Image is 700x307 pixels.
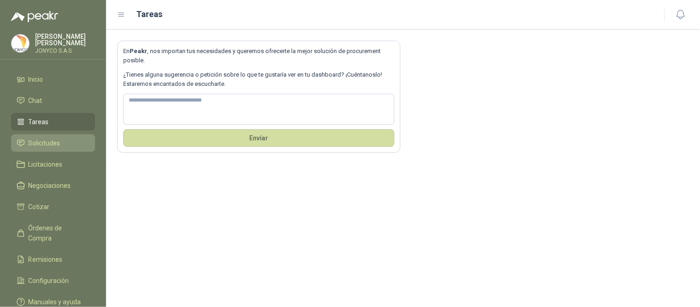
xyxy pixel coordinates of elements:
[11,156,95,173] a: Licitaciones
[11,134,95,152] a: Solicitudes
[123,47,395,66] p: En , nos importan tus necesidades y queremos ofrecerte la mejor solución de procurement posible.
[11,113,95,131] a: Tareas
[11,198,95,216] a: Cotizar
[123,70,395,89] p: ¿Tienes alguna sugerencia o petición sobre lo que te gustaría ver en tu dashboard? ¡Cuéntanoslo! ...
[29,181,71,191] span: Negociaciones
[11,92,95,109] a: Chat
[29,254,63,265] span: Remisiones
[29,138,60,148] span: Solicitudes
[29,223,86,243] span: Órdenes de Compra
[29,96,42,106] span: Chat
[11,219,95,247] a: Órdenes de Compra
[11,11,58,22] img: Logo peakr
[11,251,95,268] a: Remisiones
[29,117,49,127] span: Tareas
[11,71,95,88] a: Inicio
[12,35,29,52] img: Company Logo
[35,48,95,54] p: JONYCO S.A.S.
[35,33,95,46] p: [PERSON_NAME] [PERSON_NAME]
[29,159,63,169] span: Licitaciones
[29,74,43,84] span: Inicio
[29,276,69,286] span: Configuración
[123,129,395,147] button: Envíar
[29,202,50,212] span: Cotizar
[11,272,95,289] a: Configuración
[29,297,81,307] span: Manuales y ayuda
[137,8,163,21] h1: Tareas
[130,48,147,54] b: Peakr
[11,177,95,194] a: Negociaciones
